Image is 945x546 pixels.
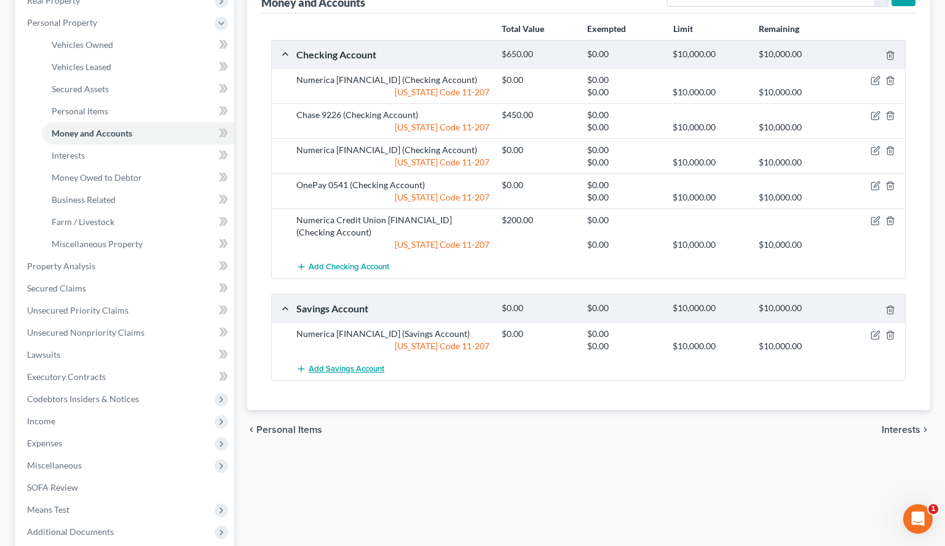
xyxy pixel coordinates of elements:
button: chevron_left Personal Items [247,425,322,435]
strong: Remaining [759,23,799,34]
a: Miscellaneous Property [42,233,234,255]
div: [US_STATE] Code 11-207 [290,156,496,168]
div: $0.00 [496,144,581,156]
span: Vehicles Leased [52,61,111,72]
div: $0.00 [581,340,666,352]
div: $0.00 [581,179,666,191]
span: Money Owed to Debtor [52,172,142,183]
div: $0.00 [496,303,581,314]
div: $0.00 [581,121,666,133]
span: Interests [52,150,85,160]
a: Lawsuits [17,344,234,366]
button: Add Savings Account [296,357,384,380]
a: Farm / Livestock [42,211,234,233]
div: $0.00 [581,214,666,226]
div: $10,000.00 [666,156,752,168]
div: Numerica [FINANCIAL_ID] (Checking Account) [290,144,496,156]
strong: Exempted [587,23,626,34]
span: Add Checking Account [309,263,389,272]
div: $0.00 [581,74,666,86]
div: Numerica [FINANCIAL_ID] (Savings Account) [290,328,496,340]
a: Personal Items [42,100,234,122]
span: Income [27,416,55,426]
div: $0.00 [496,74,581,86]
strong: Total Value [502,23,544,34]
i: chevron_left [247,425,256,435]
span: Property Analysis [27,261,95,271]
span: Means Test [27,504,69,515]
a: Money and Accounts [42,122,234,144]
div: $0.00 [581,328,666,340]
a: Secured Claims [17,277,234,299]
div: Chase 9226 (Checking Account) [290,109,496,121]
div: $10,000.00 [666,191,752,204]
span: Interests [882,425,920,435]
div: $10,000.00 [753,86,838,98]
a: Property Analysis [17,255,234,277]
div: $0.00 [581,191,666,204]
div: $0.00 [581,144,666,156]
div: $10,000.00 [753,340,838,352]
a: Unsecured Priority Claims [17,299,234,322]
span: Lawsuits [27,349,60,360]
div: $10,000.00 [753,121,838,133]
div: $10,000.00 [753,303,838,314]
div: $0.00 [581,86,666,98]
div: Numerica Credit Union [FINANCIAL_ID] (Checking Account) [290,214,496,239]
span: Expenses [27,438,62,448]
span: Money and Accounts [52,128,132,138]
a: Interests [42,144,234,167]
span: Secured Claims [27,283,86,293]
div: $200.00 [496,214,581,226]
div: $0.00 [581,303,666,314]
div: $0.00 [581,49,666,60]
i: chevron_right [920,425,930,435]
div: $10,000.00 [666,86,752,98]
span: Miscellaneous [27,460,82,470]
div: $10,000.00 [666,49,752,60]
span: Executory Contracts [27,371,106,382]
div: $0.00 [581,109,666,121]
span: Personal Items [52,106,108,116]
div: OnePay 0541 (Checking Account) [290,179,496,191]
a: Vehicles Owned [42,34,234,56]
a: Money Owed to Debtor [42,167,234,189]
div: $10,000.00 [666,340,752,352]
span: Personal Property [27,17,97,28]
span: Secured Assets [52,84,109,94]
div: $0.00 [581,239,666,251]
div: $0.00 [496,179,581,191]
span: Miscellaneous Property [52,239,143,249]
span: Unsecured Priority Claims [27,305,129,315]
div: [US_STATE] Code 11-207 [290,239,496,251]
div: $450.00 [496,109,581,121]
a: SOFA Review [17,477,234,499]
div: Numerica [FINANCIAL_ID] (Checking Account) [290,74,496,86]
iframe: Intercom live chat [903,504,933,534]
div: $10,000.00 [666,121,752,133]
a: Vehicles Leased [42,56,234,78]
strong: Limit [673,23,693,34]
div: [US_STATE] Code 11-207 [290,340,496,352]
div: $10,000.00 [666,239,752,251]
div: $650.00 [496,49,581,60]
div: Checking Account [290,48,496,61]
div: [US_STATE] Code 11-207 [290,191,496,204]
span: Add Savings Account [309,364,384,374]
button: Add Checking Account [296,256,389,279]
div: $10,000.00 [753,49,838,60]
a: Secured Assets [42,78,234,100]
div: $10,000.00 [753,239,838,251]
div: $10,000.00 [753,191,838,204]
span: 1 [928,504,938,514]
div: [US_STATE] Code 11-207 [290,121,496,133]
a: Business Related [42,189,234,211]
span: Business Related [52,194,116,205]
div: $0.00 [496,328,581,340]
div: $10,000.00 [666,303,752,314]
span: Codebtors Insiders & Notices [27,394,139,404]
span: Additional Documents [27,526,114,537]
button: Interests chevron_right [882,425,930,435]
span: Unsecured Nonpriority Claims [27,327,144,338]
span: SOFA Review [27,482,78,493]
